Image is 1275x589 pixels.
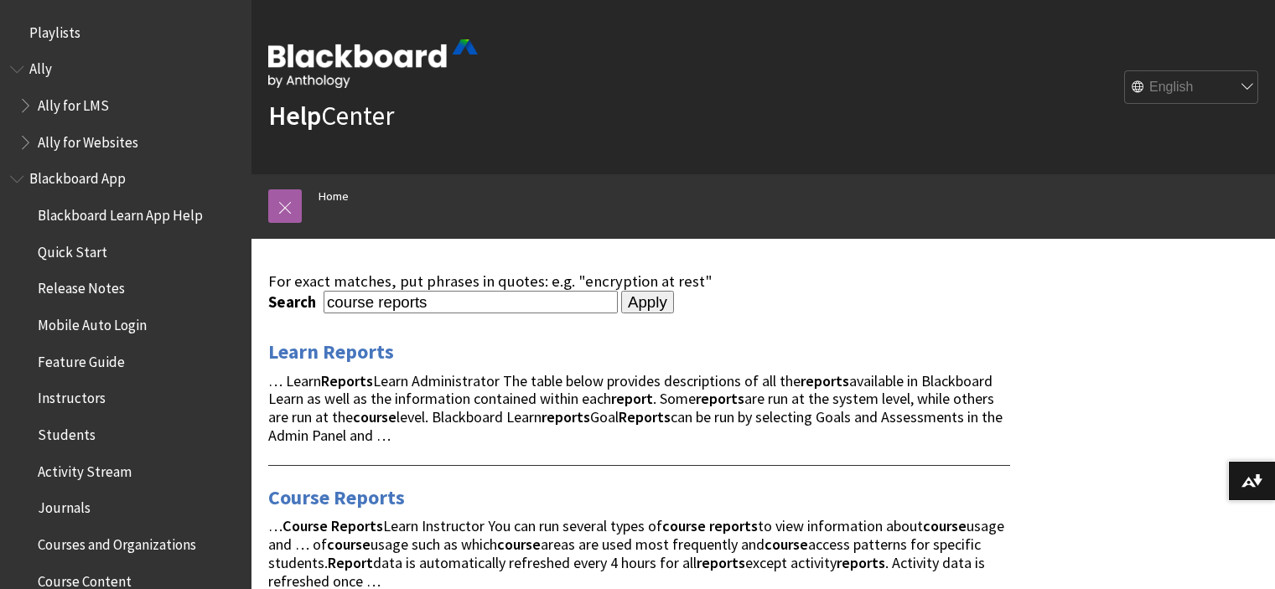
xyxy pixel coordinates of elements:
span: Journals [38,494,91,517]
strong: course [923,516,967,535]
strong: Report [328,553,373,572]
span: Blackboard Learn App Help [38,201,203,224]
strong: reports [697,553,745,572]
span: Quick Start [38,238,107,261]
input: Apply [621,291,674,314]
strong: course [497,535,541,554]
span: Blackboard App [29,165,126,188]
strong: Reports [619,407,671,426]
strong: Reports [331,516,383,535]
select: Site Language Selector [1125,71,1259,105]
strong: course [353,407,396,426]
strong: Help [268,99,321,132]
span: Ally for Websites [38,128,138,151]
img: Blackboard by Anthology [268,39,478,88]
span: Courses and Organizations [38,530,196,553]
strong: course [327,535,371,554]
strong: reports [542,407,590,426]
strong: reports [837,553,885,572]
a: HelpCenter [268,99,394,132]
strong: reports [696,389,744,408]
strong: Reports [321,371,373,390]
strong: Course [282,516,328,535]
a: Home [319,186,349,207]
strong: course [764,535,808,554]
label: Search [268,292,320,312]
strong: report [611,389,653,408]
span: Activity Stream [38,457,132,480]
strong: reports [709,516,758,535]
span: Instructors [38,385,106,407]
span: Ally for LMS [38,91,109,114]
a: Course Reports [268,484,405,511]
span: Feature Guide [38,348,125,370]
span: Mobile Auto Login [38,311,147,333]
span: Ally [29,55,52,78]
span: Release Notes [38,275,125,297]
div: For exact matches, put phrases in quotes: e.g. "encryption at rest" [268,272,1010,291]
a: Learn Reports [268,338,394,365]
span: … Learn Learn Administrator The table below provides descriptions of all the available in Blackbo... [268,371,1003,445]
strong: reports [801,371,849,390]
span: Playlists [29,18,80,41]
nav: Book outline for Anthology Ally Help [10,55,241,157]
span: Students [38,421,96,443]
strong: course [662,516,706,535]
nav: Book outline for Playlists [10,18,241,47]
